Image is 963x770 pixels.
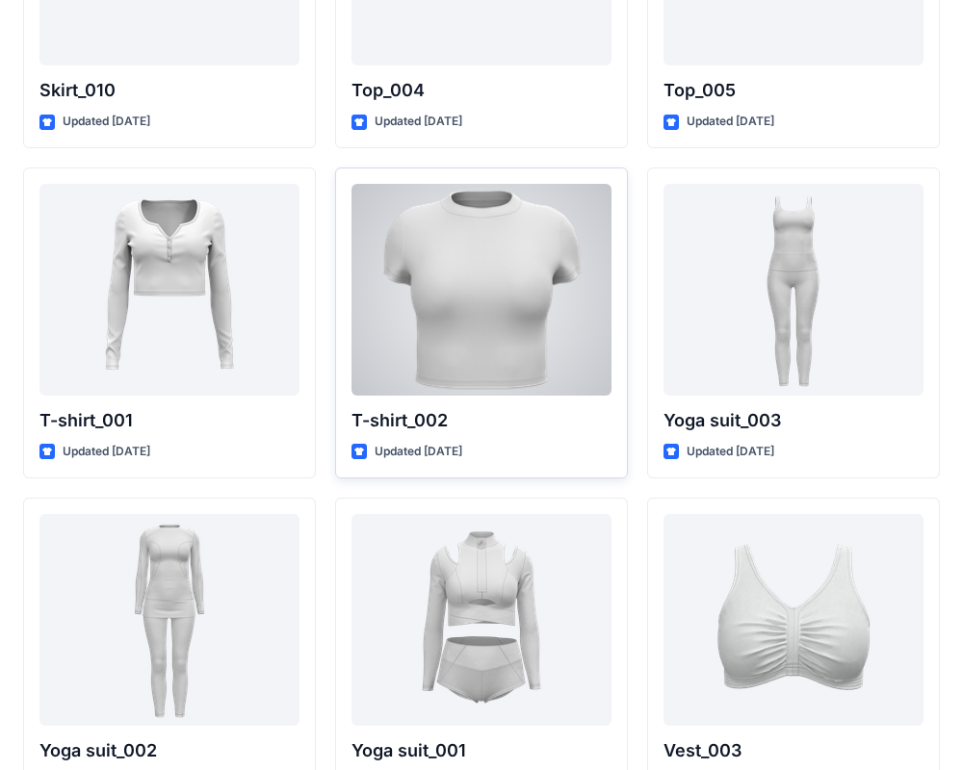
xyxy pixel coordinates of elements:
p: Updated [DATE] [687,442,774,462]
p: Vest_003 [664,737,924,764]
a: T-shirt_001 [39,184,299,396]
a: Vest_003 [664,514,924,726]
p: Updated [DATE] [63,112,150,132]
p: T-shirt_001 [39,407,299,434]
p: Updated [DATE] [375,112,462,132]
a: Yoga suit_001 [351,514,612,726]
p: Updated [DATE] [375,442,462,462]
p: Top_004 [351,77,612,104]
p: Yoga suit_002 [39,737,299,764]
p: Top_005 [664,77,924,104]
p: Yoga suit_003 [664,407,924,434]
p: Updated [DATE] [63,442,150,462]
a: Yoga suit_002 [39,514,299,726]
p: Updated [DATE] [687,112,774,132]
p: Skirt_010 [39,77,299,104]
a: Yoga suit_003 [664,184,924,396]
p: Yoga suit_001 [351,737,612,764]
p: T-shirt_002 [351,407,612,434]
a: T-shirt_002 [351,184,612,396]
